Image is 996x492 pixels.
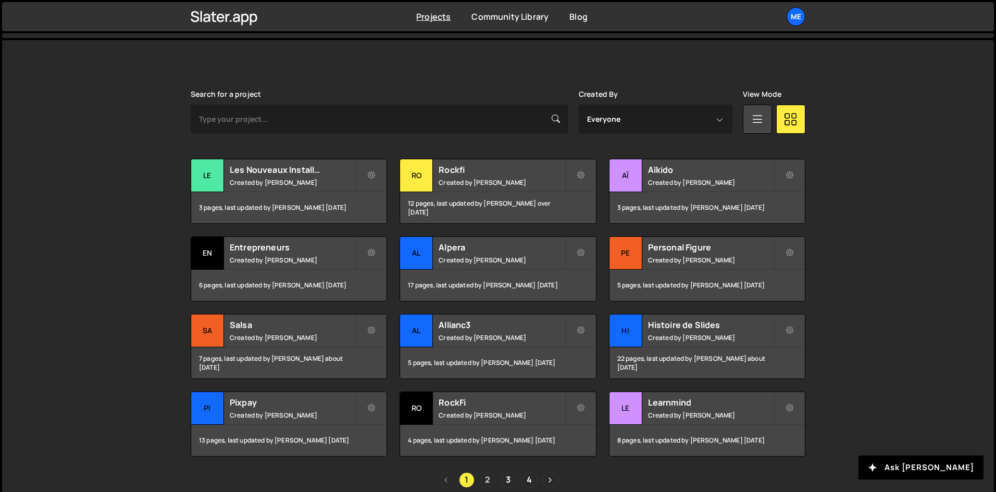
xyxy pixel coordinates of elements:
a: Hi Histoire de Slides Created by [PERSON_NAME] 22 pages, last updated by [PERSON_NAME] about [DATE] [609,314,805,379]
a: Next page [542,472,558,488]
h2: Pixpay [230,397,355,408]
div: 4 pages, last updated by [PERSON_NAME] [DATE] [400,425,595,456]
button: Ask [PERSON_NAME] [858,456,983,480]
small: Created by [PERSON_NAME] [230,256,355,264]
label: View Mode [743,90,781,98]
small: Created by [PERSON_NAME] [439,256,564,264]
div: 5 pages, last updated by [PERSON_NAME] [DATE] [609,270,805,301]
a: Le Les Nouveaux Installateurs Created by [PERSON_NAME] 3 pages, last updated by [PERSON_NAME] [DATE] [191,159,387,224]
h2: Learnmind [648,397,774,408]
h2: RockFi [439,397,564,408]
h2: Les Nouveaux Installateurs [230,164,355,175]
a: Ro RockFi Created by [PERSON_NAME] 4 pages, last updated by [PERSON_NAME] [DATE] [400,392,596,457]
div: En [191,237,224,270]
a: Al Alpera Created by [PERSON_NAME] 17 pages, last updated by [PERSON_NAME] [DATE] [400,236,596,301]
label: Created By [579,90,618,98]
small: Created by [PERSON_NAME] [648,411,774,420]
div: 5 pages, last updated by [PERSON_NAME] [DATE] [400,347,595,379]
a: Page 4 [521,472,537,488]
div: Le [609,392,642,425]
div: 7 pages, last updated by [PERSON_NAME] about [DATE] [191,347,387,379]
a: Sa Salsa Created by [PERSON_NAME] 7 pages, last updated by [PERSON_NAME] about [DATE] [191,314,387,379]
a: Page 2 [480,472,495,488]
h2: Aïkido [648,164,774,175]
a: Al Allianc3 Created by [PERSON_NAME] 5 pages, last updated by [PERSON_NAME] [DATE] [400,314,596,379]
h2: Histoire de Slides [648,319,774,331]
h2: Entrepreneurs [230,242,355,253]
small: Created by [PERSON_NAME] [439,333,564,342]
div: 22 pages, last updated by [PERSON_NAME] about [DATE] [609,347,805,379]
input: Type your project... [191,105,568,134]
a: Pi Pixpay Created by [PERSON_NAME] 13 pages, last updated by [PERSON_NAME] [DATE] [191,392,387,457]
h2: Personal Figure [648,242,774,253]
a: Page 3 [501,472,516,488]
div: Aï [609,159,642,192]
div: Ro [400,392,433,425]
a: Community Library [471,11,549,22]
h2: Rockfi [439,164,564,175]
h2: Alpera [439,242,564,253]
a: Ro Rockfi Created by [PERSON_NAME] 12 pages, last updated by [PERSON_NAME] over [DATE] [400,159,596,224]
h2: Allianc3 [439,319,564,331]
div: Hi [609,314,642,347]
a: En Entrepreneurs Created by [PERSON_NAME] 6 pages, last updated by [PERSON_NAME] [DATE] [191,236,387,301]
label: Search for a project [191,90,261,98]
div: Pe [609,237,642,270]
div: 3 pages, last updated by [PERSON_NAME] [DATE] [609,192,805,223]
div: 6 pages, last updated by [PERSON_NAME] [DATE] [191,270,387,301]
a: Projects [416,11,451,22]
a: Aï Aïkido Created by [PERSON_NAME] 3 pages, last updated by [PERSON_NAME] [DATE] [609,159,805,224]
small: Created by [PERSON_NAME] [230,178,355,187]
small: Created by [PERSON_NAME] [439,178,564,187]
a: Me [787,7,805,26]
div: 3 pages, last updated by [PERSON_NAME] [DATE] [191,192,387,223]
div: Pagination [191,472,805,488]
a: Le Learnmind Created by [PERSON_NAME] 8 pages, last updated by [PERSON_NAME] [DATE] [609,392,805,457]
div: Le [191,159,224,192]
div: 17 pages, last updated by [PERSON_NAME] [DATE] [400,270,595,301]
div: Pi [191,392,224,425]
small: Created by [PERSON_NAME] [648,333,774,342]
div: Al [400,237,433,270]
div: 12 pages, last updated by [PERSON_NAME] over [DATE] [400,192,595,223]
h2: Salsa [230,319,355,331]
div: 8 pages, last updated by [PERSON_NAME] [DATE] [609,425,805,456]
small: Created by [PERSON_NAME] [439,411,564,420]
a: Pe Personal Figure Created by [PERSON_NAME] 5 pages, last updated by [PERSON_NAME] [DATE] [609,236,805,301]
a: Blog [569,11,588,22]
small: Created by [PERSON_NAME] [230,333,355,342]
div: 13 pages, last updated by [PERSON_NAME] [DATE] [191,425,387,456]
small: Created by [PERSON_NAME] [230,411,355,420]
div: Sa [191,314,224,347]
small: Created by [PERSON_NAME] [648,178,774,187]
div: Ro [400,159,433,192]
small: Created by [PERSON_NAME] [648,256,774,264]
div: Al [400,314,433,347]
